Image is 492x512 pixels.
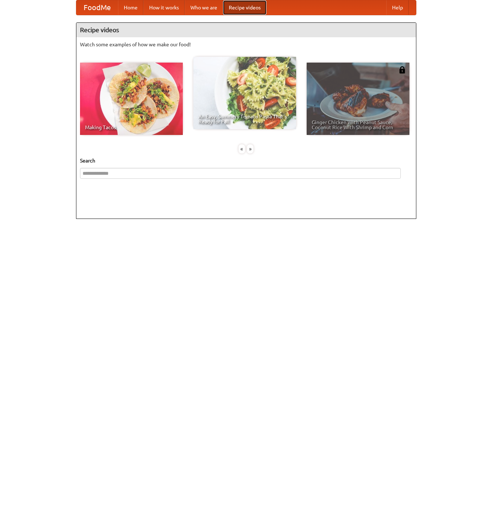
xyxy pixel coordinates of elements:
a: Making Tacos [80,63,183,135]
a: Home [118,0,143,15]
span: An Easy, Summery Tomato Pasta That's Ready for Fall [198,114,291,124]
h5: Search [80,157,412,164]
img: 483408.png [399,66,406,73]
p: Watch some examples of how we make our food! [80,41,412,48]
a: Who we are [185,0,223,15]
h4: Recipe videos [76,23,416,37]
a: Help [386,0,409,15]
a: How it works [143,0,185,15]
a: FoodMe [76,0,118,15]
span: Making Tacos [85,125,178,130]
a: Recipe videos [223,0,266,15]
a: An Easy, Summery Tomato Pasta That's Ready for Fall [193,57,296,129]
div: « [239,144,245,153]
div: » [247,144,253,153]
